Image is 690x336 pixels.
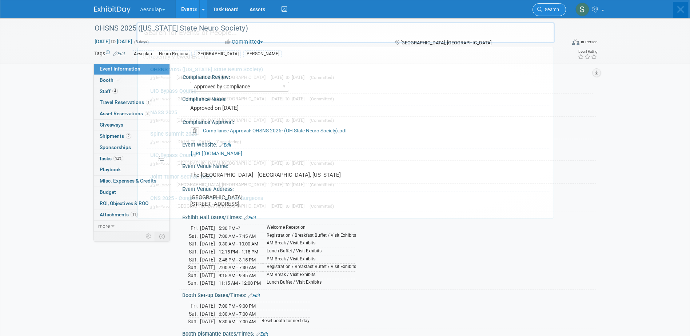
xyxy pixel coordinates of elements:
[310,161,334,166] span: (Committed)
[271,182,308,187] span: [DATE] to [DATE]
[150,140,175,144] span: In-Person
[147,63,550,84] a: OHSNS 2025 ([US_STATE] State Neuro Society) In-Person [GEOGRAPHIC_DATA], [GEOGRAPHIC_DATA] [DATE]...
[310,118,334,123] span: (Committed)
[147,192,550,213] a: CNS 2025 - Congress of Neurological Surgeons In-Person [GEOGRAPHIC_DATA], [GEOGRAPHIC_DATA] [DATE...
[176,117,269,123] span: [GEOGRAPHIC_DATA], [GEOGRAPHIC_DATA]
[310,75,334,80] span: (Committed)
[141,47,550,63] div: Recently Viewed Events:
[176,75,269,80] span: [GEOGRAPHIC_DATA], [GEOGRAPHIC_DATA]
[150,75,175,80] span: In-Person
[271,117,308,123] span: [DATE] to [DATE]
[310,182,334,187] span: (Committed)
[147,149,550,170] a: UIC Bypass Course In-Person [GEOGRAPHIC_DATA], [GEOGRAPHIC_DATA] [DATE] to [DATE] (Committed)
[150,204,175,209] span: In-Person
[150,183,175,187] span: In-Person
[271,160,308,166] span: [DATE] to [DATE]
[310,96,334,101] span: (Committed)
[271,75,308,80] span: [DATE] to [DATE]
[147,170,550,191] a: Joint Tumor Section 2025 In-Person [GEOGRAPHIC_DATA], [GEOGRAPHIC_DATA] [DATE] to [DATE] (Committed)
[176,203,269,209] span: [GEOGRAPHIC_DATA], [GEOGRAPHIC_DATA]
[271,96,308,101] span: [DATE] to [DATE]
[147,106,550,127] a: NASS 2025 In-Person [GEOGRAPHIC_DATA], [GEOGRAPHIC_DATA] [DATE] to [DATE] (Committed)
[150,161,175,166] span: In-Person
[176,96,269,101] span: [GEOGRAPHIC_DATA], [GEOGRAPHIC_DATA]
[176,139,214,144] span: [DATE] to [DATE]
[215,139,241,144] span: (Considering)
[176,182,269,187] span: [GEOGRAPHIC_DATA], [GEOGRAPHIC_DATA]
[136,22,555,43] input: Search for Events or People...
[147,84,550,105] a: UIC Bypass Course In-Person [GEOGRAPHIC_DATA], [GEOGRAPHIC_DATA] [DATE] to [DATE] (Committed)
[150,97,175,101] span: In-Person
[310,204,334,209] span: (Committed)
[176,160,269,166] span: [GEOGRAPHIC_DATA], [GEOGRAPHIC_DATA]
[147,127,550,148] a: Spine Summit 2026 In-Person [DATE] to [DATE] (Considering)
[271,203,308,209] span: [DATE] to [DATE]
[150,118,175,123] span: In-Person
